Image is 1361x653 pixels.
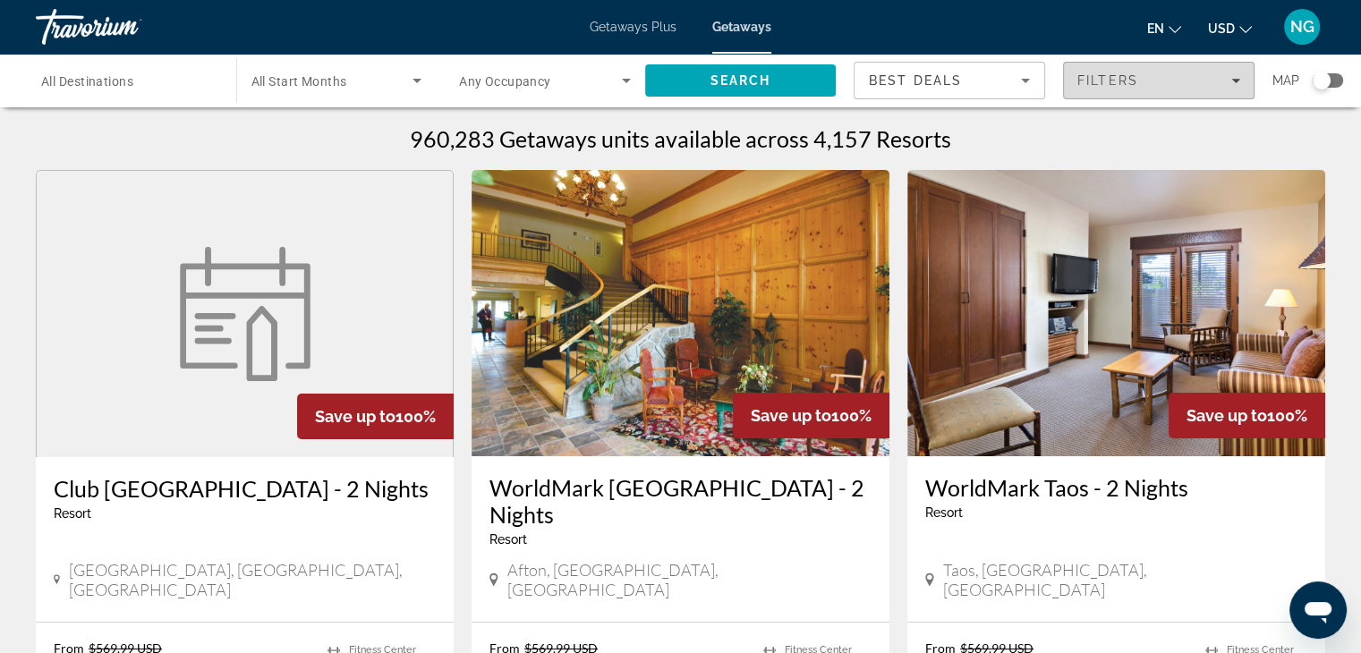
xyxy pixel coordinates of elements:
[1147,21,1164,36] span: en
[169,247,321,381] img: Club Wyndham Sea Gardens - 2 Nights
[1147,15,1181,41] button: Change language
[1208,15,1252,41] button: Change currency
[1187,406,1267,425] span: Save up to
[590,20,676,34] a: Getaways Plus
[489,532,527,547] span: Resort
[1272,68,1299,93] span: Map
[315,407,396,426] span: Save up to
[712,20,771,34] a: Getaways
[1290,18,1314,36] span: NG
[751,406,831,425] span: Save up to
[869,73,962,88] span: Best Deals
[297,394,454,439] div: 100%
[410,125,951,152] h1: 960,283 Getaways units available across 4,157 Resorts
[869,70,1030,91] mat-select: Sort by
[459,74,551,89] span: Any Occupancy
[925,505,963,520] span: Resort
[1279,8,1325,46] button: User Menu
[54,506,91,521] span: Resort
[36,170,454,457] a: Club Wyndham Sea Gardens - 2 Nights
[645,64,837,97] button: Search
[907,170,1325,456] img: WorldMark Taos - 2 Nights
[54,475,436,502] a: Club [GEOGRAPHIC_DATA] - 2 Nights
[36,4,215,50] a: Travorium
[1169,393,1325,438] div: 100%
[507,560,872,599] span: Afton, [GEOGRAPHIC_DATA], [GEOGRAPHIC_DATA]
[69,560,436,599] span: [GEOGRAPHIC_DATA], [GEOGRAPHIC_DATA], [GEOGRAPHIC_DATA]
[733,393,889,438] div: 100%
[489,474,872,528] a: WorldMark [GEOGRAPHIC_DATA] - 2 Nights
[41,71,213,92] input: Select destination
[472,170,889,456] img: WorldMark Grand Lake - 2 Nights
[251,74,347,89] span: All Start Months
[1289,581,1347,639] iframe: Кнопка запуска окна обмена сообщениями
[925,474,1307,501] a: WorldMark Taos - 2 Nights
[1208,21,1235,36] span: USD
[943,560,1307,599] span: Taos, [GEOGRAPHIC_DATA], [GEOGRAPHIC_DATA]
[41,74,133,89] span: All Destinations
[1063,62,1255,99] button: Filters
[710,73,770,88] span: Search
[1077,73,1138,88] span: Filters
